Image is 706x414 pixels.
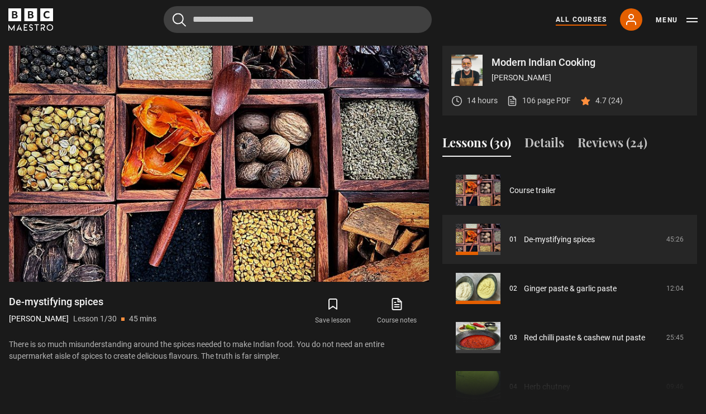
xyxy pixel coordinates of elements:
[524,234,595,245] a: De-mystifying spices
[656,15,698,26] button: Toggle navigation
[467,95,498,107] p: 14 hours
[9,313,69,325] p: [PERSON_NAME]
[173,13,186,27] button: Submit the search query
[556,15,607,25] a: All Courses
[524,283,617,295] a: Ginger paste & garlic paste
[524,133,564,157] button: Details
[442,133,511,157] button: Lessons (30)
[365,295,429,328] a: Course notes
[9,295,156,309] h1: De-mystifying spices
[578,133,647,157] button: Reviews (24)
[9,46,429,282] video-js: Video Player
[73,313,117,325] p: Lesson 1/30
[301,295,365,328] button: Save lesson
[164,6,432,33] input: Search
[9,339,429,362] p: There is so much misunderstanding around the spices needed to make Indian food. You do not need a...
[509,185,556,196] a: Course trailer
[595,95,623,107] p: 4.7 (24)
[8,8,53,31] svg: BBC Maestro
[492,57,688,68] p: Modern Indian Cooking
[129,313,156,325] p: 45 mins
[524,332,645,344] a: Red chilli paste & cashew nut paste
[507,95,571,107] a: 106 page PDF
[492,72,688,84] p: [PERSON_NAME]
